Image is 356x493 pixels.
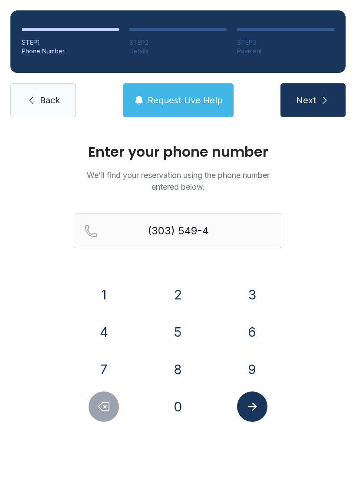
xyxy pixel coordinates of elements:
span: Back [40,94,60,106]
div: STEP 3 [237,38,334,47]
button: 0 [163,391,193,422]
button: 7 [89,354,119,385]
button: Submit lookup form [237,391,267,422]
div: STEP 2 [129,38,227,47]
p: We'll find your reservation using the phone number entered below. [74,169,282,193]
div: Details [129,47,227,56]
div: Phone Number [22,47,119,56]
button: 3 [237,279,267,310]
button: 4 [89,317,119,347]
button: 8 [163,354,193,385]
span: Request Live Help [148,94,223,106]
button: 5 [163,317,193,347]
input: Reservation phone number [74,214,282,248]
h1: Enter your phone number [74,145,282,159]
button: 9 [237,354,267,385]
button: 6 [237,317,267,347]
button: Delete number [89,391,119,422]
div: Payment [237,47,334,56]
button: 2 [163,279,193,310]
div: STEP 1 [22,38,119,47]
span: Next [296,94,316,106]
button: 1 [89,279,119,310]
